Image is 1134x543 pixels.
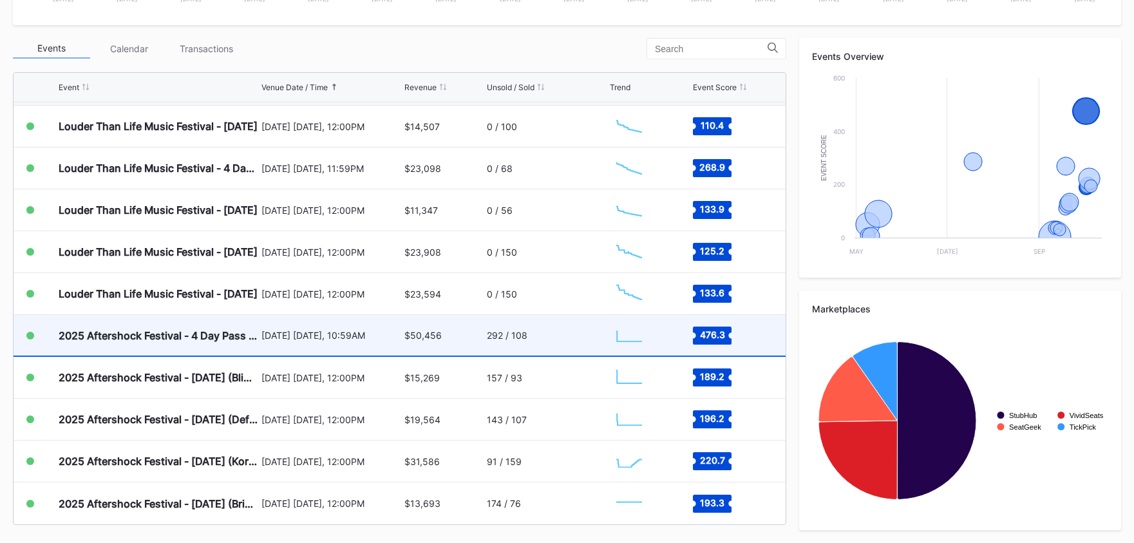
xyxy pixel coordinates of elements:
div: [DATE] [DATE], 12:00PM [261,247,401,258]
text: 0 [841,234,845,242]
div: 157 / 93 [487,372,522,383]
div: $19,564 [404,414,440,425]
svg: Chart title [610,488,648,520]
text: 133.9 [700,204,724,214]
text: 268.9 [699,162,725,173]
div: Marketplaces [812,303,1108,314]
div: [DATE] [DATE], 10:59AM [261,330,401,341]
div: $23,908 [404,247,441,258]
div: $13,693 [404,498,440,509]
div: Events [13,39,90,59]
div: 91 / 159 [487,456,522,467]
div: $31,586 [404,456,440,467]
text: 125.2 [700,245,724,256]
div: $14,507 [404,121,440,132]
div: Event [59,82,79,92]
div: Venue Date / Time [261,82,328,92]
div: Louder Than Life Music Festival - 4 Day Pass (9/18 - 9/21) [59,162,258,175]
div: Revenue [404,82,437,92]
svg: Chart title [610,152,648,184]
div: [DATE] [DATE], 12:00PM [261,372,401,383]
div: 0 / 56 [487,205,513,216]
div: 2025 Aftershock Festival - [DATE] (Deftones, A Perfect Circle, Turnstile, Lamb of God) [59,413,258,426]
text: 476.3 [700,329,725,339]
text: 133.6 [700,287,724,298]
div: Event Score [693,82,737,92]
text: StubHub [1009,412,1037,419]
div: [DATE] [DATE], 12:00PM [261,121,401,132]
text: 110.4 [701,120,724,131]
div: $50,456 [404,330,442,341]
svg: Chart title [610,194,648,226]
text: 200 [833,180,845,188]
svg: Chart title [610,403,648,435]
text: [DATE] [937,247,958,255]
text: SeatGeek [1009,423,1041,431]
text: 189.2 [700,371,724,382]
text: VividSeats [1070,412,1104,419]
text: 400 [833,128,845,135]
div: Transactions [167,39,245,59]
div: Calendar [90,39,167,59]
text: 196.2 [700,413,724,424]
div: Louder Than Life Music Festival - [DATE] [59,204,258,216]
svg: Chart title [610,319,648,352]
div: [DATE] [DATE], 12:00PM [261,456,401,467]
svg: Chart title [610,110,648,142]
text: 193.3 [700,497,724,508]
input: Search [655,44,768,54]
div: [DATE] [DATE], 12:00PM [261,205,401,216]
div: 143 / 107 [487,414,527,425]
svg: Chart title [610,236,648,268]
div: $23,594 [404,289,441,300]
div: 0 / 68 [487,163,513,174]
div: 292 / 108 [487,330,527,341]
div: Louder Than Life Music Festival - [DATE] [59,287,258,300]
svg: Chart title [812,71,1108,265]
div: $23,098 [404,163,441,174]
div: 0 / 150 [487,247,517,258]
div: 0 / 100 [487,121,517,132]
svg: Chart title [610,361,648,394]
svg: Chart title [610,445,648,477]
div: 174 / 76 [487,498,521,509]
div: $11,347 [404,205,438,216]
text: Sep [1034,247,1045,255]
div: 0 / 150 [487,289,517,300]
text: 600 [833,74,845,82]
div: [DATE] [DATE], 11:59PM [261,163,401,174]
div: [DATE] [DATE], 12:00PM [261,498,401,509]
div: 2025 Aftershock Festival - [DATE] (Korn, [GEOGRAPHIC_DATA], Gojira, Three Days Grace) [59,455,258,468]
svg: Chart title [812,324,1108,517]
div: 2025 Aftershock Festival - [DATE] (Bring Me The Horizon, [PERSON_NAME], [PERSON_NAME], [PERSON_NA... [59,497,258,510]
div: Trend [610,82,630,92]
text: 220.7 [700,455,725,466]
div: Louder Than Life Music Festival - [DATE] [59,245,258,258]
div: 2025 Aftershock Festival - [DATE] (Blink 182, Good Charlotte, All Time Low, All American Rejects) [59,371,258,384]
text: TickPick [1070,423,1097,431]
div: Louder Than Life Music Festival - [DATE] [59,120,258,133]
div: [DATE] [DATE], 12:00PM [261,414,401,425]
svg: Chart title [610,278,648,310]
text: Event Score [820,135,827,181]
div: 2025 Aftershock Festival - 4 Day Pass (10/2 - 10/5) (Blink 182, Deftones, Korn, Bring Me The Hori... [59,329,258,342]
text: May [849,247,864,255]
div: Unsold / Sold [487,82,534,92]
div: $15,269 [404,372,440,383]
div: Events Overview [812,51,1108,62]
div: [DATE] [DATE], 12:00PM [261,289,401,300]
